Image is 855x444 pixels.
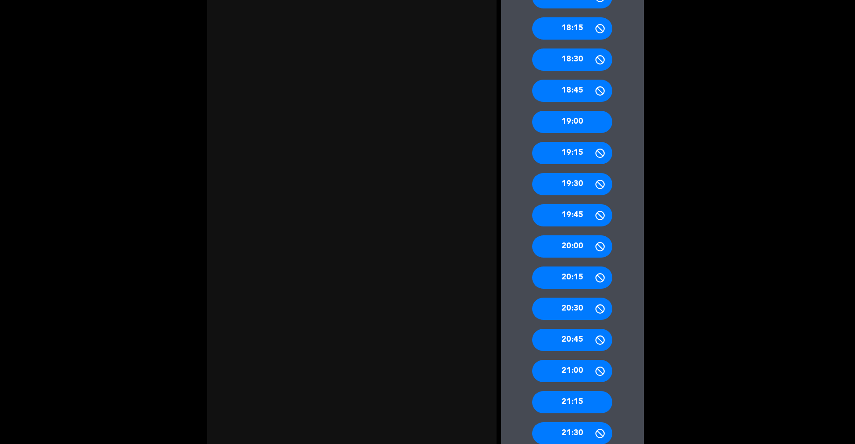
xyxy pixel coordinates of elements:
[532,329,612,351] div: 20:45
[532,235,612,258] div: 20:00
[532,48,612,71] div: 18:30
[532,142,612,164] div: 19:15
[532,17,612,40] div: 18:15
[532,173,612,195] div: 19:30
[532,111,612,133] div: 19:00
[532,80,612,102] div: 18:45
[532,391,612,413] div: 21:15
[532,360,612,382] div: 21:00
[532,204,612,226] div: 19:45
[532,266,612,289] div: 20:15
[532,298,612,320] div: 20:30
